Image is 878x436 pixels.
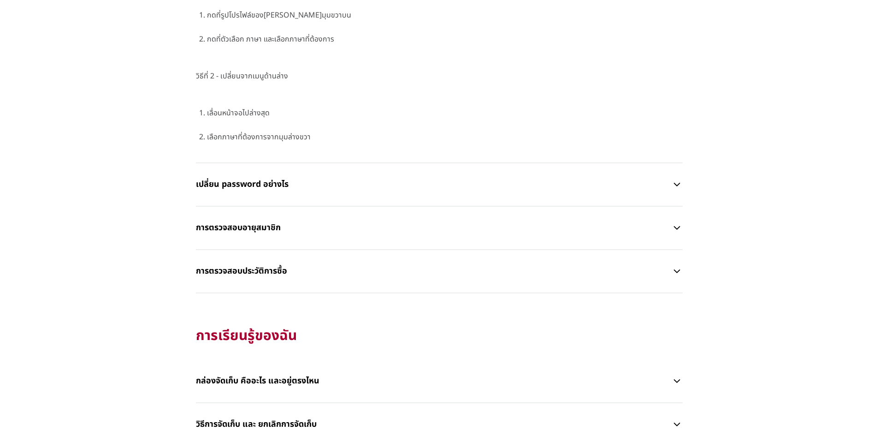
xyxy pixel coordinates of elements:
p: การตรวจสอบประวัติการซื้อ [196,257,672,285]
span: วิธีที่ 2 - เปลี่ยนจากเมนูด้านล่าง [196,70,683,82]
li: กดที่รูปโปรไฟล์ของ[PERSON_NAME]มุมขวาบน [207,9,683,21]
p: กล่องจัดเก็บ คืออะไร และอยู่ตรงไหน [196,367,672,395]
button: กล่องจัดเก็บ คืออะไร และอยู่ตรงไหน [196,367,683,395]
p: การเรียนรู้ของฉัน [196,327,683,345]
button: เปลี่ยน password อย่างไร [196,171,683,198]
p: เปลี่ยน password อย่างไร [196,171,672,198]
button: การตรวจสอบประวัติการซื้อ [196,257,683,285]
p: การตรวจสอบอายุสมาชิก [196,214,672,242]
li: เลือกภาษาที่ต้องการจากมุมล่างขวา [207,131,683,143]
button: การตรวจสอบอายุสมาชิก [196,214,683,242]
li: กดที่ตัวเลือก ภาษา และเลือกภาษาที่ต้องการ [207,33,683,45]
li: เลื่อนหน้าจอไปล่างสุด [207,107,683,119]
